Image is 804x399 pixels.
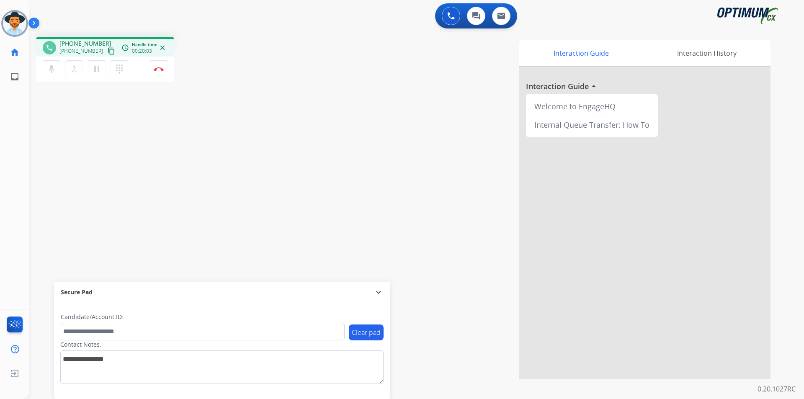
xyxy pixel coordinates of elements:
img: control [154,67,164,71]
mat-icon: dialpad [114,64,124,74]
div: Internal Queue Transfer: How To [529,116,655,134]
span: 00:20:03 [132,48,152,54]
mat-icon: phone [46,44,53,51]
label: Candidate/Account ID: [61,313,124,321]
div: Welcome to EngageHQ [529,97,655,116]
img: avatar [3,12,26,35]
mat-icon: access_time [121,44,129,51]
button: Clear pad [349,324,384,340]
mat-icon: merge_type [69,64,79,74]
mat-icon: expand_more [374,287,384,297]
mat-icon: close [159,44,166,51]
mat-icon: pause [92,64,102,74]
mat-icon: mic [46,64,57,74]
span: Handle time [132,41,157,48]
mat-icon: inbox [10,72,20,82]
span: [PHONE_NUMBER] [59,39,111,48]
label: Contact Notes: [60,340,101,349]
div: Interaction History [643,40,770,66]
mat-icon: home [10,47,20,57]
div: Interaction Guide [519,40,643,66]
span: [PHONE_NUMBER] [59,48,103,54]
mat-icon: content_copy [108,47,115,55]
p: 0.20.1027RC [758,384,796,394]
span: Secure Pad [61,288,93,296]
